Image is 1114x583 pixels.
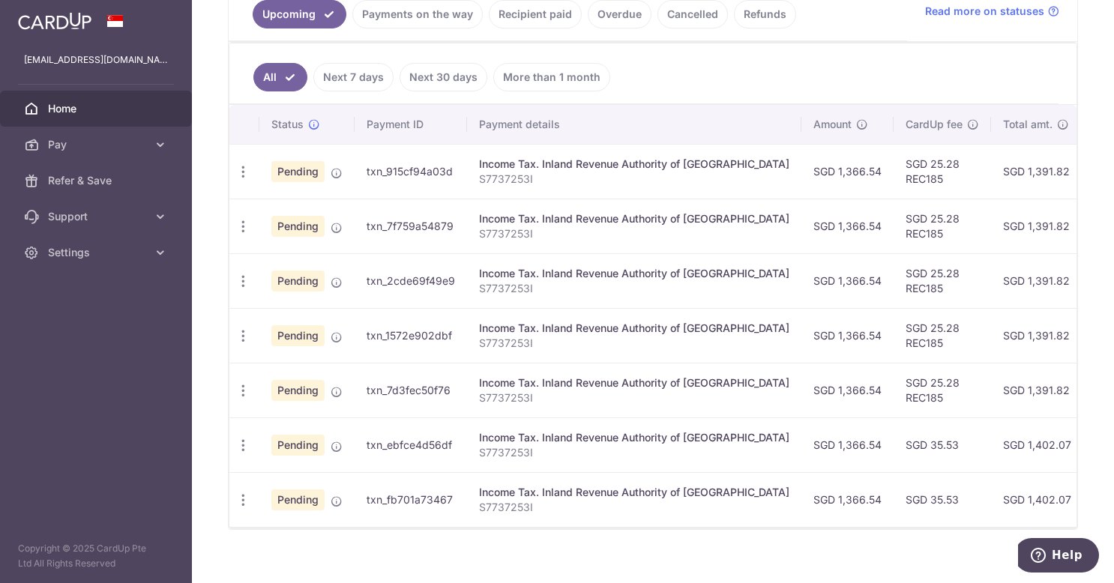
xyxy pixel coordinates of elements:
td: SGD 1,366.54 [801,199,894,253]
p: S7737253I [479,281,789,296]
span: Pending [271,325,325,346]
td: SGD 1,366.54 [801,144,894,199]
td: SGD 1,402.07 [991,417,1083,472]
td: SGD 1,366.54 [801,363,894,417]
a: Next 30 days [400,63,487,91]
td: SGD 1,391.82 [991,308,1083,363]
td: SGD 25.28 REC185 [894,308,991,363]
td: SGD 1,366.54 [801,308,894,363]
a: Read more on statuses [925,4,1059,19]
div: Income Tax. Inland Revenue Authority of [GEOGRAPHIC_DATA] [479,211,789,226]
a: Next 7 days [313,63,394,91]
td: txn_ebfce4d56df [355,417,467,472]
div: Income Tax. Inland Revenue Authority of [GEOGRAPHIC_DATA] [479,157,789,172]
div: Income Tax. Inland Revenue Authority of [GEOGRAPHIC_DATA] [479,321,789,336]
p: S7737253I [479,390,789,405]
iframe: Opens a widget where you can find more information [1018,538,1099,576]
span: Amount [813,117,852,132]
td: SGD 1,366.54 [801,417,894,472]
td: txn_fb701a73467 [355,472,467,527]
span: Home [48,101,147,116]
span: Pending [271,380,325,401]
span: Pending [271,216,325,237]
td: SGD 25.28 REC185 [894,363,991,417]
p: S7737253I [479,336,789,351]
p: [EMAIL_ADDRESS][DOMAIN_NAME] [24,52,168,67]
a: All [253,63,307,91]
td: SGD 35.53 [894,417,991,472]
span: Pay [48,137,147,152]
td: txn_7d3fec50f76 [355,363,467,417]
td: txn_2cde69f49e9 [355,253,467,308]
span: Total amt. [1003,117,1053,132]
span: Settings [48,245,147,260]
td: SGD 1,366.54 [801,253,894,308]
span: Status [271,117,304,132]
td: txn_1572e902dbf [355,308,467,363]
td: SGD 25.28 REC185 [894,253,991,308]
span: Pending [271,489,325,510]
div: Income Tax. Inland Revenue Authority of [GEOGRAPHIC_DATA] [479,485,789,500]
a: More than 1 month [493,63,610,91]
td: txn_7f759a54879 [355,199,467,253]
span: Pending [271,161,325,182]
td: SGD 1,391.82 [991,199,1083,253]
p: S7737253I [479,500,789,515]
td: SGD 1,391.82 [991,144,1083,199]
div: Income Tax. Inland Revenue Authority of [GEOGRAPHIC_DATA] [479,375,789,390]
img: CardUp [18,12,91,30]
span: Support [48,209,147,224]
td: txn_915cf94a03d [355,144,467,199]
td: SGD 1,391.82 [991,363,1083,417]
td: SGD 1,391.82 [991,253,1083,308]
div: Income Tax. Inland Revenue Authority of [GEOGRAPHIC_DATA] [479,430,789,445]
span: Pending [271,435,325,456]
th: Payment ID [355,105,467,144]
td: SGD 35.53 [894,472,991,527]
p: S7737253I [479,172,789,187]
td: SGD 25.28 REC185 [894,199,991,253]
p: S7737253I [479,226,789,241]
p: S7737253I [479,445,789,460]
td: SGD 1,402.07 [991,472,1083,527]
span: Read more on statuses [925,4,1044,19]
td: SGD 25.28 REC185 [894,144,991,199]
th: Payment details [467,105,801,144]
span: Refer & Save [48,173,147,188]
td: SGD 1,366.54 [801,472,894,527]
span: CardUp fee [906,117,963,132]
div: Income Tax. Inland Revenue Authority of [GEOGRAPHIC_DATA] [479,266,789,281]
span: Pending [271,271,325,291]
